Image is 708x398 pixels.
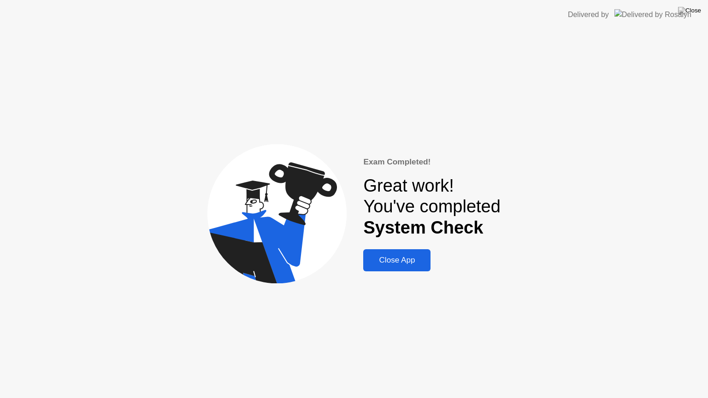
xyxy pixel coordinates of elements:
[366,256,428,265] div: Close App
[363,249,431,271] button: Close App
[363,218,483,237] b: System Check
[568,9,609,20] div: Delivered by
[614,9,691,20] img: Delivered by Rosalyn
[363,176,500,239] div: Great work! You've completed
[678,7,701,14] img: Close
[363,156,500,168] div: Exam Completed!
